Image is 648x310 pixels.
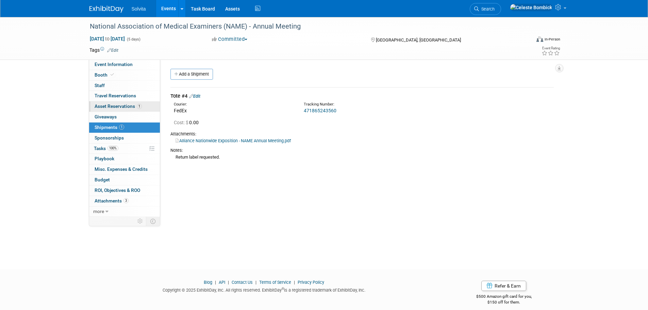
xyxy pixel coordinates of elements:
[304,102,456,107] div: Tracking Number:
[95,125,124,130] span: Shipments
[226,280,231,285] span: |
[89,91,160,101] a: Travel Reservations
[95,166,148,172] span: Misc. Expenses & Credits
[282,287,284,291] sup: ®
[89,112,160,122] a: Giveaways
[107,48,118,53] a: Edit
[95,187,140,193] span: ROI, Objectives & ROO
[89,207,160,217] a: more
[93,209,104,214] span: more
[449,299,559,305] div: $150 off for them.
[481,281,526,291] a: Refer & Earn
[170,131,554,137] div: Attachments:
[89,164,160,175] a: Misc. Expenses & Credits
[95,177,110,182] span: Budget
[95,135,124,141] span: Sponsorships
[111,73,114,77] i: Booth reservation complete
[89,6,123,13] img: ExhibitDay
[89,196,160,206] a: Attachments3
[544,37,560,42] div: In-Person
[95,72,115,78] span: Booth
[95,114,117,119] span: Giveaways
[176,138,291,143] a: Alliance Nationwide Exposition - NAME Annual Meeting.pdf
[89,144,160,154] a: Tasks100%
[132,6,146,12] span: Solvita
[510,4,552,11] img: Celeste Bombick
[95,83,105,88] span: Staff
[107,146,118,151] span: 100%
[170,147,554,153] div: Notes:
[189,94,200,99] a: Edit
[89,36,125,42] span: [DATE] [DATE]
[95,198,129,203] span: Attachments
[89,185,160,196] a: ROI, Objectives & ROO
[174,120,201,125] span: 0.00
[134,217,146,226] td: Personalize Event Tab Strip
[95,156,114,161] span: Playbook
[170,153,554,161] div: Return label requested.
[89,47,118,53] td: Tags
[123,198,129,203] span: 3
[94,146,118,151] span: Tasks
[174,102,294,107] div: Courier:
[210,36,250,43] button: Committed
[170,93,554,100] div: Tote #4
[479,6,495,12] span: Search
[89,123,160,133] a: Shipments1
[542,47,560,50] div: Event Rating
[174,107,294,114] div: FedEx
[146,217,160,226] td: Toggle Event Tabs
[95,62,133,67] span: Event Information
[376,37,461,43] span: [GEOGRAPHIC_DATA], [GEOGRAPHIC_DATA]
[259,280,291,285] a: Terms of Service
[89,133,160,143] a: Sponsorships
[89,60,160,70] a: Event Information
[470,3,501,15] a: Search
[204,280,212,285] a: Blog
[254,280,258,285] span: |
[536,36,543,42] img: Format-Inperson.png
[119,125,124,130] span: 1
[449,289,559,305] div: $500 Amazon gift card for you,
[213,280,218,285] span: |
[491,35,561,46] div: Event Format
[95,93,136,98] span: Travel Reservations
[89,101,160,112] a: Asset Reservations1
[87,20,520,33] div: National Association of Medical Examiners (NAME) - Annual Meeting
[89,154,160,164] a: Playbook
[137,104,142,109] span: 1
[89,70,160,80] a: Booth
[219,280,225,285] a: API
[170,69,213,80] a: Add a Shipment
[292,280,297,285] span: |
[89,81,160,91] a: Staff
[95,103,142,109] span: Asset Reservations
[298,280,324,285] a: Privacy Policy
[104,36,111,42] span: to
[89,285,439,293] div: Copyright © 2025 ExhibitDay, Inc. All rights reserved. ExhibitDay is a registered trademark of Ex...
[174,120,189,125] span: Cost: $
[89,175,160,185] a: Budget
[304,108,336,113] a: 471865243560
[126,37,140,42] span: (5 days)
[232,280,253,285] a: Contact Us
